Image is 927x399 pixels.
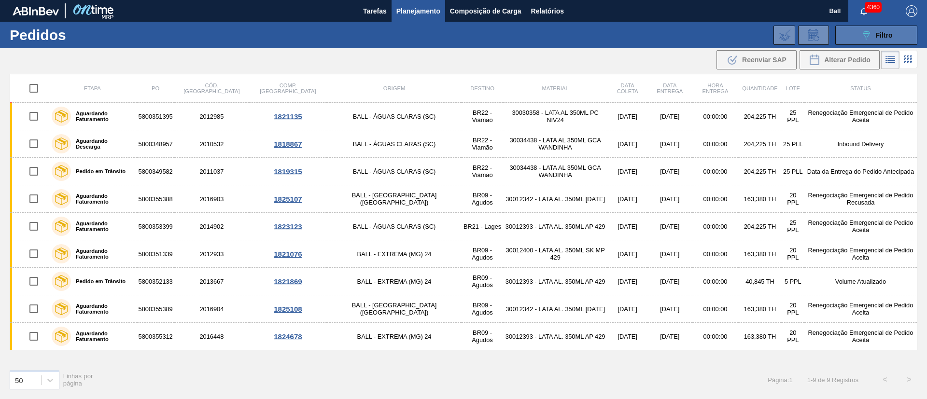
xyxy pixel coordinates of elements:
td: 00:00:00 [692,103,739,130]
td: 30012393 - LATA AL. 350ML AP 429 [503,268,608,295]
td: BR09 - Agudos [462,295,503,323]
td: BALL - ÁGUAS CLARAS (SC) [327,213,462,240]
td: [DATE] [647,103,692,130]
td: Renegociação Emergencial de Pedido Aceita [804,213,917,240]
span: Material [542,85,569,91]
label: Aguardando Descarga [71,138,133,150]
td: [DATE] [607,185,647,213]
td: 30034438 - LATA AL 350ML GCA WANDINHA [503,158,608,185]
td: 00:00:00 [692,185,739,213]
td: 00:00:00 [692,268,739,295]
td: [DATE] [607,213,647,240]
td: Renegociação Emergencial de Pedido Recusada [804,185,917,213]
div: 1821076 [251,250,325,258]
div: 1825107 [251,195,325,203]
td: 20 PPL [782,185,804,213]
td: [DATE] [607,268,647,295]
td: 30012342 - LATA AL. 350ML [DATE] [503,295,608,323]
td: 163,380 TH [738,295,781,323]
td: Inbound Delivery [804,130,917,158]
span: Quantidade [742,85,777,91]
div: Importar Negociações dos Pedidos [773,26,795,45]
td: 30034438 - LATA AL 350ML GCA WANDINHA [503,130,608,158]
td: [DATE] [647,323,692,350]
span: Destino [470,85,494,91]
div: 1824678 [251,332,325,341]
td: 5800349582 [137,158,174,185]
td: 25 PPL [782,103,804,130]
td: [DATE] [607,295,647,323]
td: BR09 - Agudos [462,185,503,213]
a: Aguardando Faturamento58003513392012933BALL - EXTREMA (MG) 24BR09 - Agudos30012400 - LATA AL. 350... [10,240,917,268]
div: Visão em Lista [881,51,899,69]
span: 1 - 9 de 9 Registros [807,376,858,384]
a: Aguardando Faturamento58003553122016448BALL - EXTREMA (MG) 24BR09 - Agudos30012393 - LATA AL. 350... [10,323,917,350]
span: Composição de Carga [450,5,521,17]
button: > [897,368,921,392]
td: 2016903 [174,185,249,213]
td: 2012933 [174,240,249,268]
td: Renegociação Emergencial de Pedido Aceita [804,323,917,350]
td: 5800351339 [137,240,174,268]
div: Alterar Pedido [800,50,880,69]
button: < [873,368,897,392]
a: Aguardando Faturamento58003513952012985BALL - ÁGUAS CLARAS (SC)BR22 - Viamão30030358 - LATA AL 35... [10,103,917,130]
td: 00:00:00 [692,130,739,158]
td: [DATE] [647,185,692,213]
td: BALL - [GEOGRAPHIC_DATA] ([GEOGRAPHIC_DATA]) [327,185,462,213]
td: BR21 - Lages [462,213,503,240]
td: BALL - EXTREMA (MG) 24 [327,268,462,295]
a: Aguardando Faturamento58003533992014902BALL - ÁGUAS CLARAS (SC)BR21 - Lages30012393 - LATA AL. 35... [10,213,917,240]
label: Aguardando Faturamento [71,248,133,260]
td: 30030358 - LATA AL 350ML PC NIV24 [503,103,608,130]
td: 2016904 [174,295,249,323]
td: BALL - EXTREMA (MG) 24 [327,323,462,350]
td: [DATE] [647,240,692,268]
td: 30012400 - LATA AL. 350ML SK MP 429 [503,240,608,268]
span: Página : 1 [768,376,792,384]
td: [DATE] [607,130,647,158]
td: 25 PLL [782,158,804,185]
td: BALL - ÁGUAS CLARAS (SC) [327,130,462,158]
td: 2013667 [174,268,249,295]
td: [DATE] [607,158,647,185]
td: 30012393 - LATA AL. 350ML AP 429 [503,213,608,240]
td: 5800351395 [137,103,174,130]
td: Data da Entrega do Pedido Antecipada [804,158,917,185]
span: Data entrega [657,83,683,94]
td: 2014902 [174,213,249,240]
td: 40,845 TH [738,268,781,295]
div: 1821869 [251,277,325,286]
td: Renegociação Emergencial de Pedido Aceita [804,103,917,130]
td: 30012342 - LATA AL. 350ML [DATE] [503,185,608,213]
td: [DATE] [607,323,647,350]
label: Aguardando Faturamento [71,193,133,205]
td: 5800348957 [137,130,174,158]
label: Aguardando Faturamento [71,220,133,232]
td: [DATE] [647,213,692,240]
div: 50 [15,376,23,384]
button: Notificações [848,4,879,18]
td: 2012985 [174,103,249,130]
label: Aguardando Faturamento [71,110,133,122]
td: 163,380 TH [738,323,781,350]
a: Aguardando Descarga58003489572010532BALL - ÁGUAS CLARAS (SC)BR22 - Viamão30034438 - LATA AL 350ML... [10,130,917,158]
a: Pedido em Trânsito58003495822011037BALL - ÁGUAS CLARAS (SC)BR22 - Viamão30034438 - LATA AL 350ML ... [10,158,917,185]
div: Visão em Cards [899,51,917,69]
span: Alterar Pedido [824,56,871,64]
td: 204,225 TH [738,158,781,185]
span: Hora Entrega [702,83,728,94]
img: Logout [906,5,917,17]
td: BALL - [GEOGRAPHIC_DATA] ([GEOGRAPHIC_DATA]) [327,295,462,323]
div: Solicitação de Revisão de Pedidos [798,26,829,45]
td: 00:00:00 [692,158,739,185]
td: BR09 - Agudos [462,268,503,295]
td: [DATE] [607,103,647,130]
td: [DATE] [647,268,692,295]
td: 5800353399 [137,213,174,240]
td: [DATE] [647,130,692,158]
div: 1819315 [251,167,325,176]
td: 163,380 TH [738,240,781,268]
a: Aguardando Faturamento58003553882016903BALL - [GEOGRAPHIC_DATA] ([GEOGRAPHIC_DATA])BR09 - Agudos3... [10,185,917,213]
